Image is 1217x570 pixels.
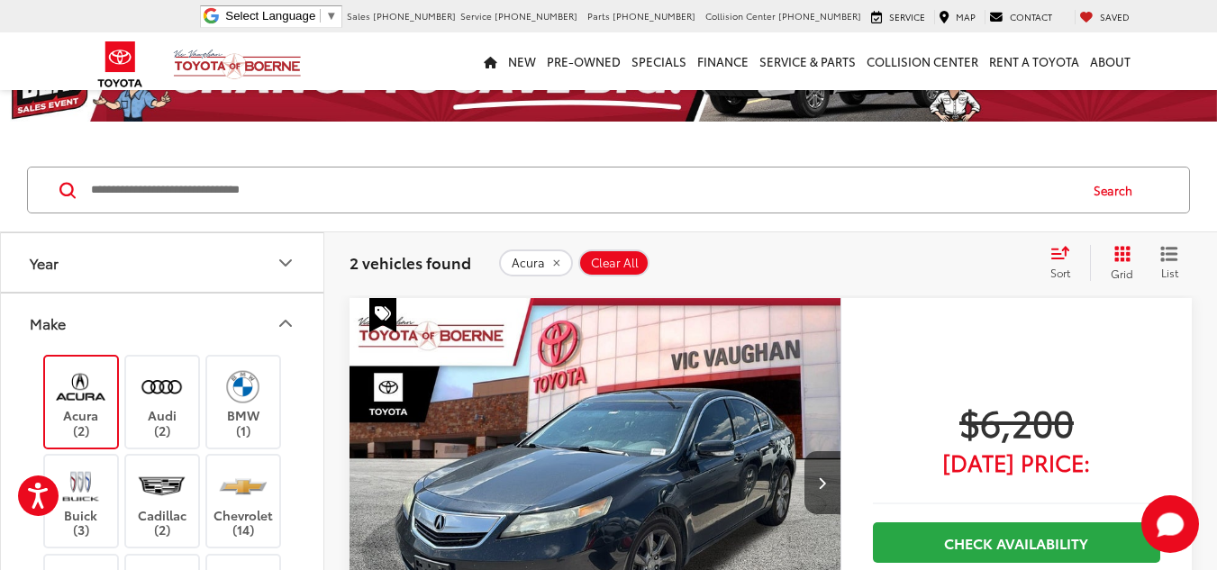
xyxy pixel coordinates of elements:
img: Vic Vaughan Toyota of Boerne in Boerne, TX) [218,465,268,507]
span: [PHONE_NUMBER] [778,9,861,23]
span: Acura [512,256,545,270]
span: Collision Center [705,9,776,23]
button: List View [1147,245,1192,281]
button: YearYear [1,233,325,292]
span: Sales [347,9,370,23]
a: About [1085,32,1136,90]
a: Rent a Toyota [984,32,1085,90]
span: Service [460,9,492,23]
a: My Saved Vehicles [1075,10,1134,24]
a: New [503,32,541,90]
div: Make [30,314,66,331]
button: MakeMake [1,294,325,352]
span: $6,200 [873,399,1160,444]
span: Select Language [225,9,315,23]
span: Contact [1010,10,1052,23]
span: Sort [1050,265,1070,280]
a: Select Language​ [225,9,337,23]
span: Parts [587,9,610,23]
a: Specials [626,32,692,90]
input: Search by Make, Model, or Keyword [89,168,1076,212]
div: Year [30,254,59,271]
a: Contact [985,10,1057,24]
img: Vic Vaughan Toyota of Boerne [173,49,302,80]
img: Vic Vaughan Toyota of Boerne in Boerne, TX) [56,465,105,507]
a: Service & Parts: Opens in a new tab [754,32,861,90]
button: Toggle Chat Window [1141,495,1199,553]
a: Home [478,32,503,90]
label: Audi (2) [126,366,199,439]
a: Service [867,10,930,24]
span: ​ [320,9,321,23]
img: Vic Vaughan Toyota of Boerne in Boerne, TX) [56,366,105,408]
span: [PHONE_NUMBER] [613,9,695,23]
a: Pre-Owned [541,32,626,90]
svg: Start Chat [1141,495,1199,553]
span: 2 vehicles found [350,251,471,273]
label: Chevrolet (14) [207,465,280,538]
img: Vic Vaughan Toyota of Boerne in Boerne, TX) [137,366,186,408]
button: Next image [804,451,840,514]
label: Cadillac (2) [126,465,199,538]
button: Search [1076,167,1158,213]
div: Make [275,312,296,334]
a: Collision Center [861,32,984,90]
label: BMW (1) [207,366,280,439]
span: [PHONE_NUMBER] [373,9,456,23]
img: Vic Vaughan Toyota of Boerne in Boerne, TX) [137,465,186,507]
a: Finance [692,32,754,90]
span: [DATE] Price: [873,453,1160,471]
button: Grid View [1090,245,1147,281]
span: Grid [1111,266,1133,281]
button: Clear All [578,249,649,276]
a: Check Availability [873,522,1160,563]
button: Select sort value [1041,245,1090,281]
span: Clear All [591,256,639,270]
span: ▼ [325,9,337,23]
span: [PHONE_NUMBER] [495,9,577,23]
a: Map [934,10,980,24]
span: Service [889,10,925,23]
span: Map [956,10,976,23]
span: List [1160,265,1178,280]
span: Special [369,298,396,332]
img: Vic Vaughan Toyota of Boerne in Boerne, TX) [218,366,268,408]
label: Buick (3) [45,465,118,538]
div: Year [275,252,296,274]
button: remove Acura [499,249,573,276]
label: Acura (2) [45,366,118,439]
span: Saved [1100,10,1130,23]
img: Toyota [86,35,154,94]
